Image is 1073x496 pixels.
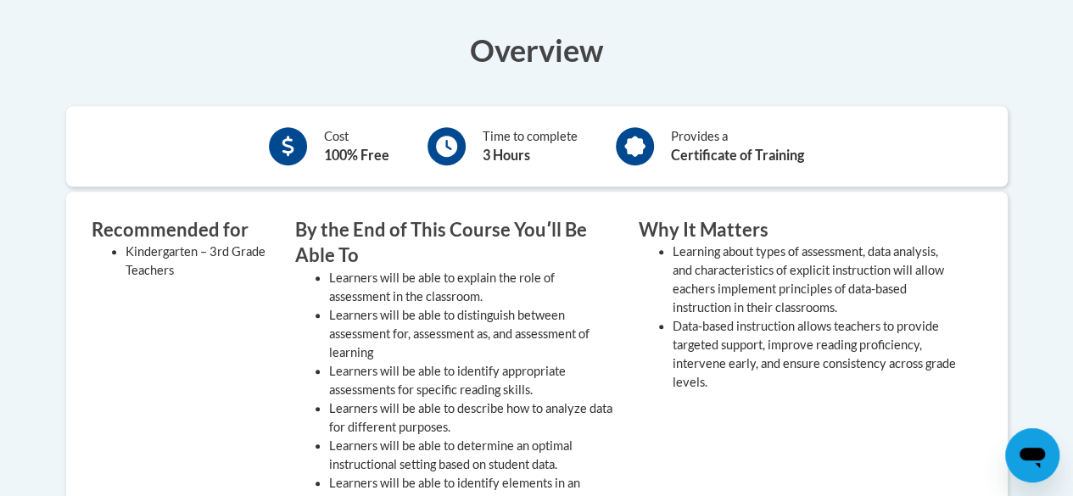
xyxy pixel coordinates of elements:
[673,317,957,392] li: Data-based instruction allows teachers to provide targeted support, improve reading proficiency, ...
[92,217,270,243] h3: Recommended for
[324,147,389,163] b: 100% Free
[66,29,1008,71] h3: Overview
[639,217,957,243] h3: Why It Matters
[329,269,613,306] li: Learners will be able to explain the role of assessment in the classroom.
[483,147,530,163] b: 3 Hours
[126,242,270,280] li: Kindergarten – 3rd Grade Teachers
[295,217,613,270] h3: By the End of This Course Youʹll Be Able To
[673,242,957,317] li: Learning about types of assessment, data analysis, and characteristics of explicit instruction wi...
[483,127,578,165] div: Time to complete
[329,399,613,437] li: Learners will be able to describe how to analyze data for different purposes.
[329,306,613,362] li: Learners will be able to distinguish between assessment for, assessment as, and assessment of lea...
[671,127,804,165] div: Provides a
[329,362,613,399] li: Learners will be able to identify appropriate assessments for specific reading skills.
[1005,428,1059,482] iframe: Button to launch messaging window
[671,147,804,163] b: Certificate of Training
[329,437,613,474] li: Learners will be able to determine an optimal instructional setting based on student data.
[324,127,389,165] div: Cost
